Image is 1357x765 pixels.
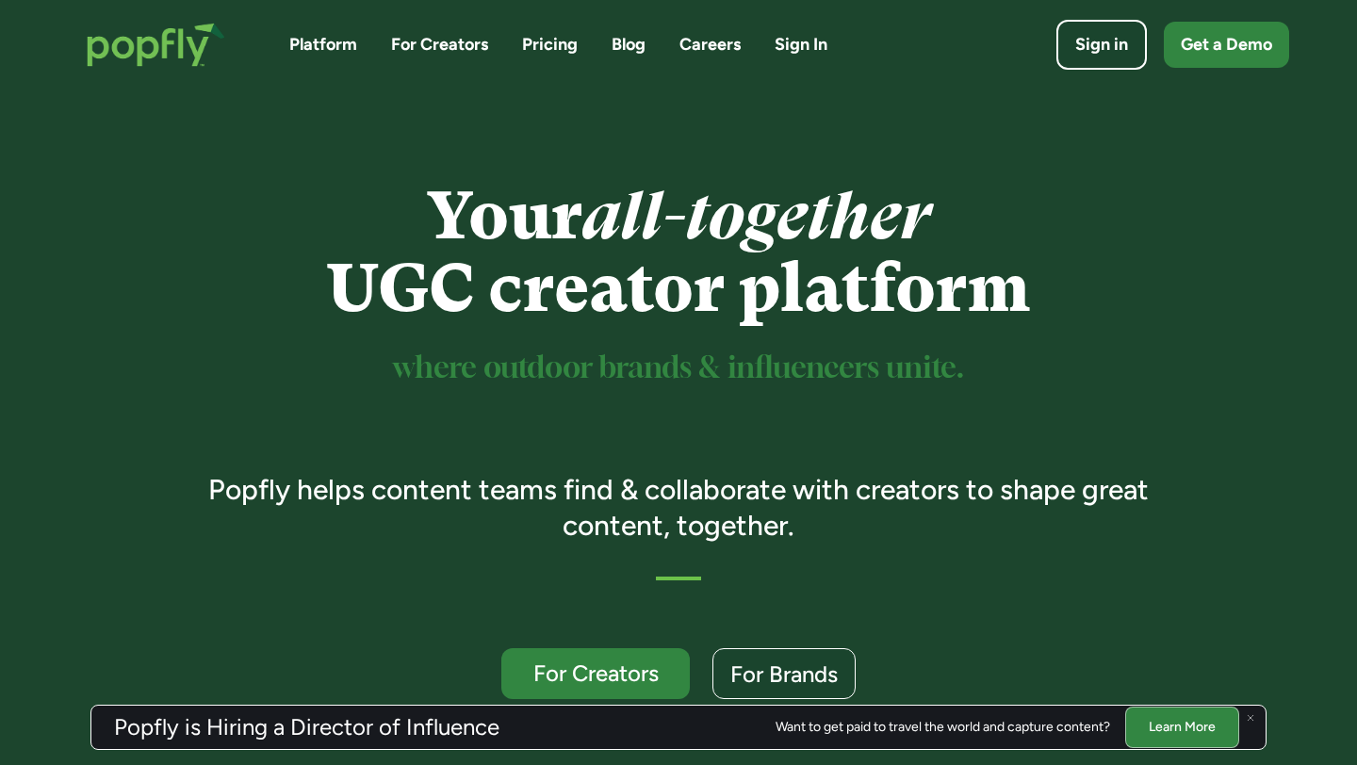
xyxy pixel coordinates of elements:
h3: Popfly helps content teams find & collaborate with creators to shape great content, together. [182,472,1176,543]
a: For Creators [501,648,690,699]
a: Sign In [775,33,827,57]
sup: where outdoor brands & influencers unite. [393,354,964,383]
div: For Creators [518,661,673,685]
a: Pricing [522,33,578,57]
a: Careers [679,33,741,57]
div: Want to get paid to travel the world and capture content? [776,720,1110,735]
em: all-together [582,178,930,254]
a: For Creators [391,33,488,57]
div: For Brands [730,662,838,686]
a: Platform [289,33,357,57]
a: For Brands [712,648,856,699]
div: Get a Demo [1181,33,1272,57]
div: Sign in [1075,33,1128,57]
a: home [68,4,244,86]
a: Learn More [1125,707,1239,747]
a: Sign in [1056,20,1147,70]
h1: Your UGC creator platform [182,180,1176,325]
a: Blog [612,33,646,57]
h3: Popfly is Hiring a Director of Influence [114,716,499,739]
a: Get a Demo [1164,22,1289,68]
